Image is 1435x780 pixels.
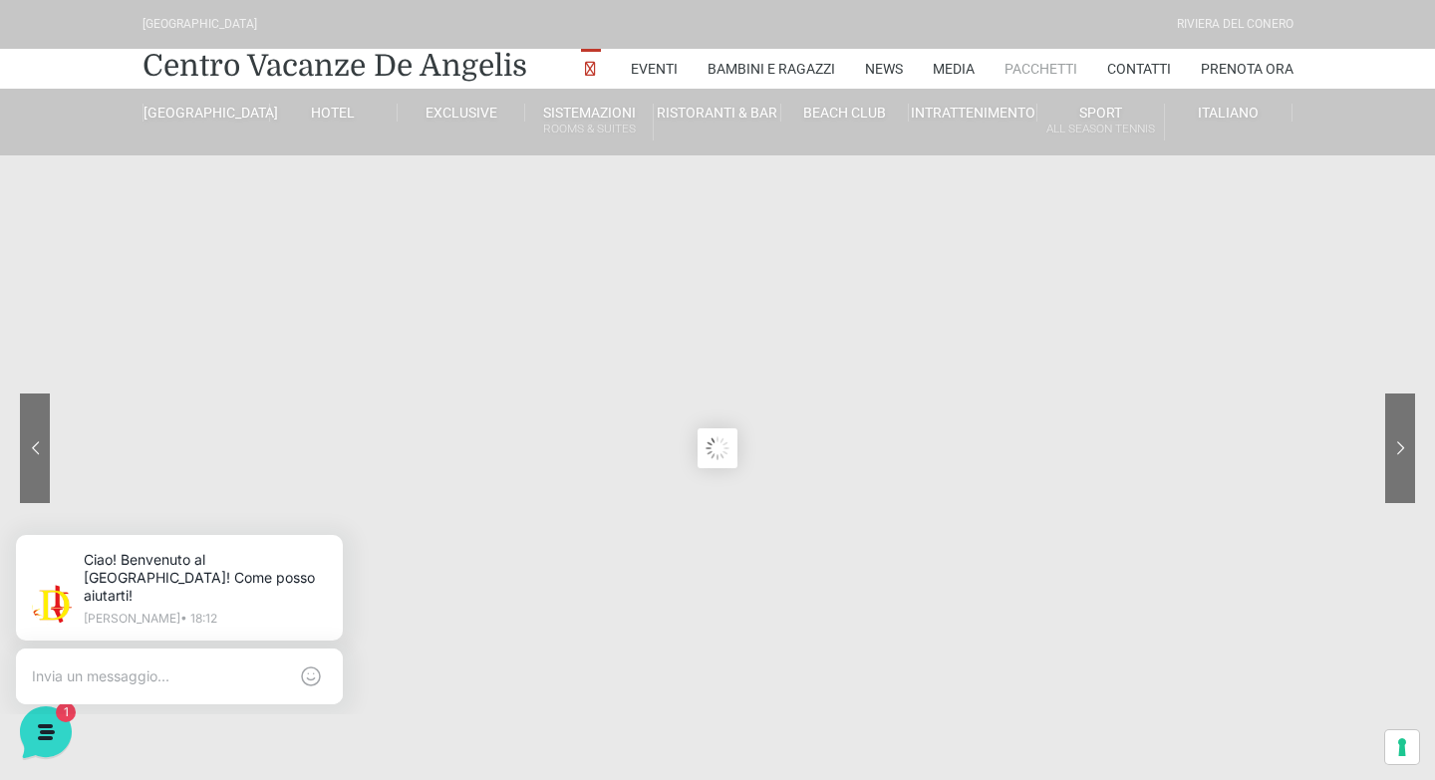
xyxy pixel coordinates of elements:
p: Aiuto [307,625,336,643]
p: ora [348,191,367,209]
span: [PERSON_NAME] [84,191,335,211]
a: Media [933,49,975,89]
a: Prenota Ora [1201,49,1293,89]
p: [PERSON_NAME] • 18:12 [96,102,339,114]
small: Rooms & Suites [525,120,652,138]
div: Riviera Del Conero [1177,15,1293,34]
img: light [44,74,84,114]
div: [GEOGRAPHIC_DATA] [143,15,257,34]
a: [PERSON_NAME]Ciao! Benvenuto al [GEOGRAPHIC_DATA]! Come posso aiutarti!ora1 [24,183,375,243]
a: Bambini e Ragazzi [708,49,835,89]
a: Italiano [1165,104,1292,122]
a: Centro Vacanze De Angelis [143,46,527,86]
span: Trova una risposta [32,331,155,347]
span: Le tue conversazioni [32,159,169,175]
span: 1 [199,595,213,609]
a: Exclusive [398,104,525,122]
span: 1 [347,215,367,235]
p: La nostra missione è rendere la tua esperienza straordinaria! [16,88,335,128]
button: Inizia una conversazione [32,251,367,291]
h2: Ciao da De Angelis Resort 👋 [16,16,335,80]
a: News [865,49,903,89]
p: Messaggi [172,625,226,643]
a: [GEOGRAPHIC_DATA] [143,104,270,122]
a: Hotel [270,104,398,122]
input: Cerca un articolo... [45,374,326,393]
img: light [32,193,72,233]
iframe: Customerly Messenger Launcher [16,702,76,762]
a: SportAll Season Tennis [1037,104,1165,140]
a: Pacchetti [1004,49,1077,89]
p: Ciao! Benvenuto al [GEOGRAPHIC_DATA]! Come posso aiutarti! [96,40,339,94]
button: Home [16,597,139,643]
a: Ristoranti & Bar [654,104,781,122]
a: [DEMOGRAPHIC_DATA] tutto [177,159,367,175]
a: SistemazioniRooms & Suites [525,104,653,140]
p: Ciao! Benvenuto al [GEOGRAPHIC_DATA]! Come posso aiutarti! [84,215,335,235]
a: Contatti [1107,49,1171,89]
a: Apri Centro Assistenza [212,331,367,347]
a: Beach Club [781,104,909,122]
span: Italiano [1198,105,1259,121]
a: Intrattenimento [909,104,1036,122]
button: Aiuto [260,597,383,643]
span: Inizia una conversazione [130,263,294,279]
p: Home [60,625,94,643]
button: 1Messaggi [139,597,261,643]
button: Le tue preferenze relative al consenso per le tecnologie di tracciamento [1385,730,1419,764]
small: All Season Tennis [1037,120,1164,138]
a: Eventi [631,49,678,89]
